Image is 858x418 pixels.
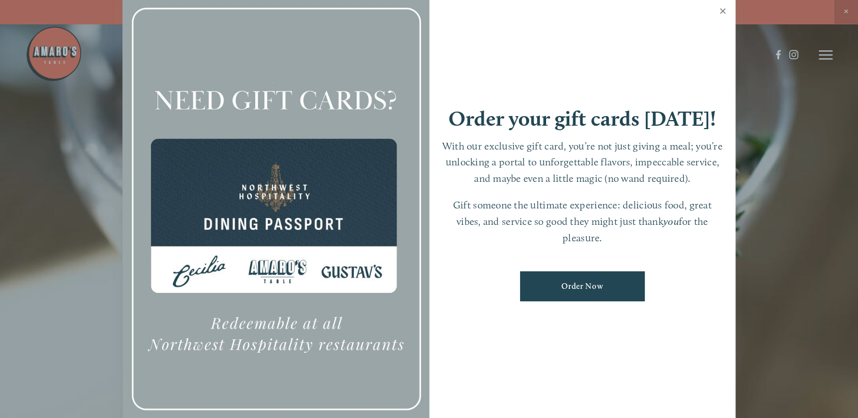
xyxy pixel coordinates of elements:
p: Gift someone the ultimate experience: delicious food, great vibes, and service so good they might... [441,197,725,246]
a: Order Now [520,271,645,301]
h1: Order your gift cards [DATE]! [449,108,716,129]
p: With our exclusive gift card, you’re not just giving a meal; you’re unlocking a portal to unforge... [441,138,725,187]
em: you [663,215,679,227]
